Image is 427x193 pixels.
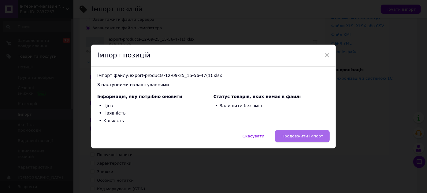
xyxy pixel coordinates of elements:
li: Ціна [97,102,213,110]
div: Імпорт файлу: export-products-12-09-25_15-56-47(1).xlsx [97,73,330,79]
li: Кількість [97,117,213,125]
span: Статус товарів, яких немає в файлі [213,94,301,99]
li: Залишити без змін [213,102,330,110]
span: × [324,50,330,60]
span: Скасувати [243,134,264,138]
span: Продовжити імпорт [281,134,323,138]
span: Інформація, яку потрібно оновити [97,94,182,99]
div: З наступними налаштуваннями [97,82,330,88]
div: Імпорт позицій [91,45,336,67]
button: Продовжити імпорт [275,130,330,142]
button: Скасувати [236,130,271,142]
li: Наявність [97,110,213,117]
